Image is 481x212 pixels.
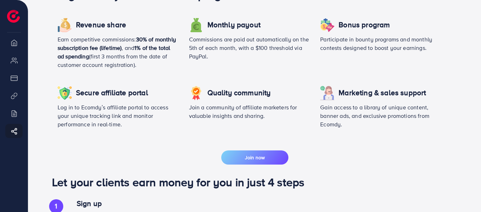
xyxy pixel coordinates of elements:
img: icon revenue share [58,86,72,100]
img: icon revenue share [189,18,203,32]
p: Gain access to a library of unique content, banner ads, and exclusive promotions from Ecomdy. [320,103,440,128]
img: icon revenue share [320,18,334,32]
p: Commissions are paid out automatically on the 5th of each month, with a $100 threshold via PayPal. [189,35,309,61]
iframe: Chat [451,180,476,207]
h4: Quality community [207,88,271,97]
h4: Bonus program [339,21,390,29]
span: 30% of monthly subscription fee (lifetime) [58,35,176,52]
img: icon revenue share [189,86,203,100]
img: logo [7,10,20,23]
button: Join now [221,150,288,165]
span: , and [122,44,134,52]
span: Join now [245,154,265,161]
h4: Marketing & sales support [339,88,426,97]
span: 1% of the total ad spending [58,44,170,60]
h1: Let your clients earn money for you in just 4 steps [52,175,457,189]
h4: Monthly payout [207,21,260,29]
p: Participate in bounty programs and monthly contests designed to boost your earnings. [320,35,440,52]
img: icon revenue share [58,18,72,32]
img: icon revenue share [320,86,334,100]
h4: Secure affiliate portal [76,88,148,97]
h4: Sign up [77,199,447,208]
p: Log in to Ecomdy’s affiliate portal to access your unique tracking link and monitor performance i... [58,103,178,128]
p: Join a community of affiliate marketers for valuable insights and sharing. [189,103,309,120]
h4: Revenue share [76,21,126,29]
p: Earn competitive commissions: (first 3 months from the date of customer account registration). [58,35,178,69]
